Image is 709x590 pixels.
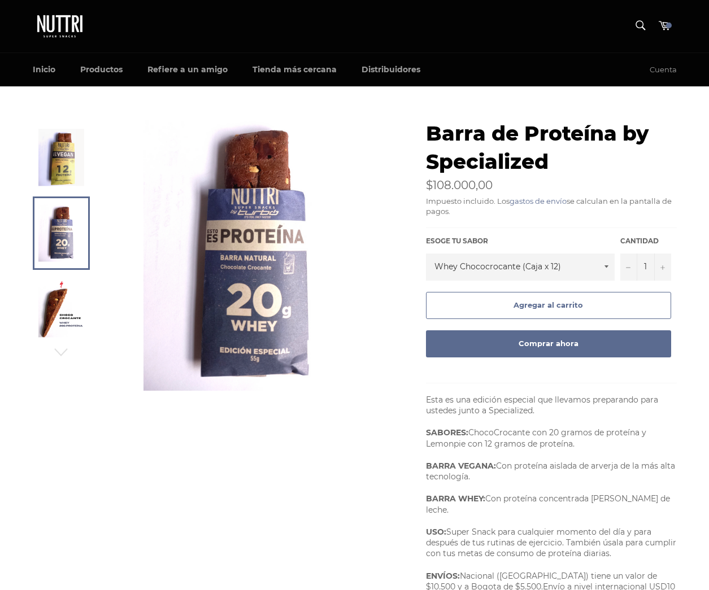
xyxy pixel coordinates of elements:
[426,461,496,471] strong: BARRA VEGANA:
[426,427,646,448] span: ChocoCrocante con 20 gramos de proteína y Lemonpie con 12 gramos de proteína.
[38,280,84,337] img: Barra de Proteína by Specialized
[426,395,677,417] p: Esta es una edición especial que llevamos preparando para ustedes junto a Specialized.
[38,129,84,186] img: Barra de Proteína by Specialized
[136,53,239,86] a: Refiere a un amigo
[33,11,89,41] img: Nuttri
[510,196,567,206] a: gastos de envío
[426,330,671,357] button: Comprar ahora
[426,461,675,482] span: Con proteína aislada de arverja de la más alta tecnología.
[426,571,460,581] strong: ENVÍOS:
[426,493,670,514] span: Con proteína concentrada [PERSON_NAME] de leche.
[426,527,446,537] strong: USO:
[426,120,677,176] h1: Barra de Proteína by Specialized
[426,427,468,438] strong: SABORES:
[620,254,637,281] button: Quitar uno a la cantidad de artículos
[426,196,677,217] div: Impuesto incluido. Los se calculan en la pantalla de pagos.
[143,120,360,391] img: Barra de Proteína by Specialized
[644,54,682,86] a: Cuenta
[654,254,671,281] button: Aumentar uno a la cantidad de artículos
[426,527,676,559] span: Super Snack para cualquier momento del día y para después de tus rutinas de ejercicio. También ús...
[426,292,671,319] button: Agregar al carrito
[350,53,432,86] a: Distribuidores
[426,237,615,246] label: Esoge tu sabor
[241,53,348,86] a: Tienda más cercana
[426,178,493,192] span: $108.000,00
[21,53,67,86] a: Inicio
[426,493,485,504] strong: BARRA WHEY:
[620,237,671,246] label: Cantidad
[69,53,134,86] a: Productos
[514,300,583,309] span: Agregar al carrito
